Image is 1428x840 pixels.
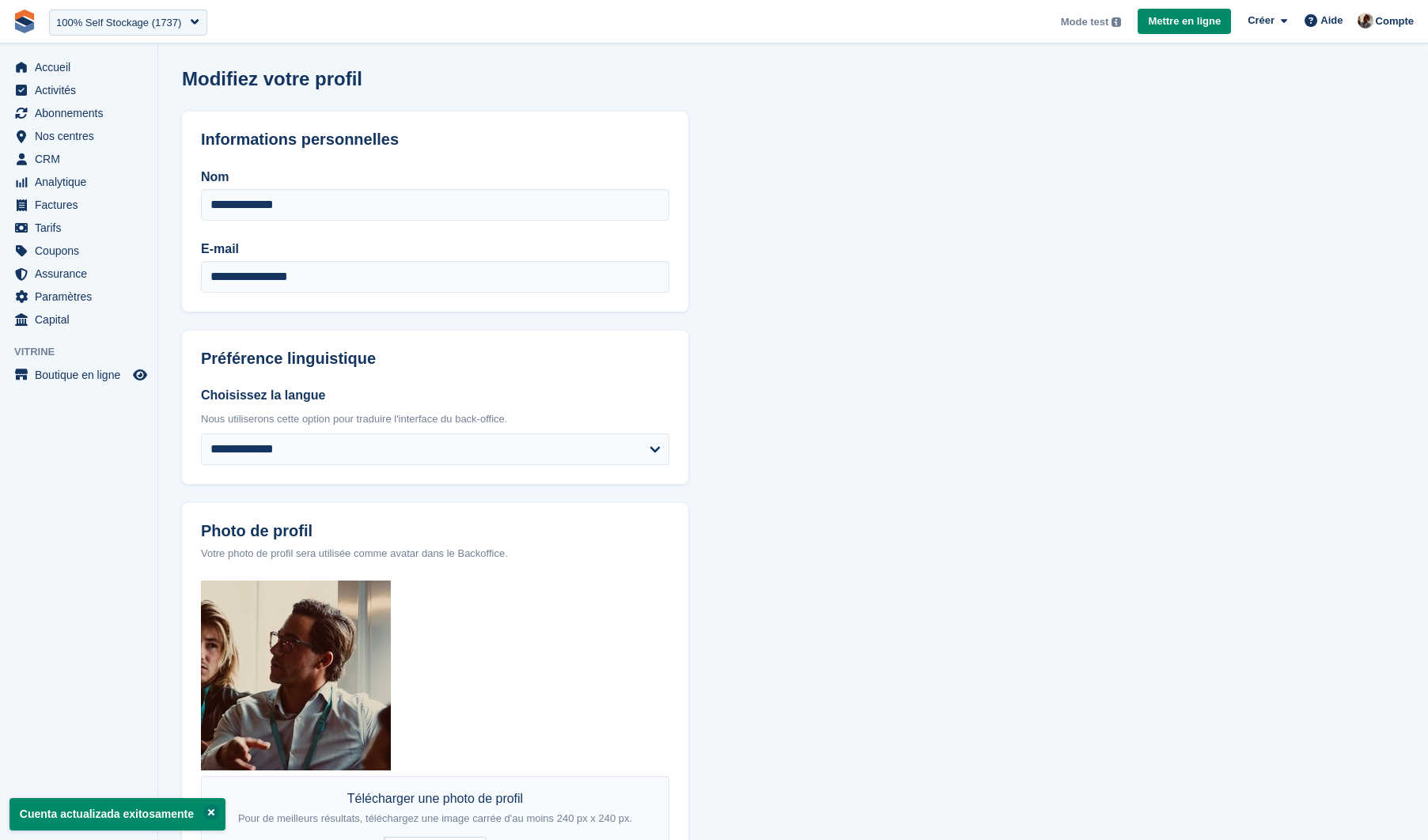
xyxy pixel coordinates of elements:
span: Analytique [35,171,130,193]
div: Votre photo de profil sera utilisée comme avatar dans le Backoffice. [201,546,669,562]
h2: Informations personnelles [201,131,669,149]
div: Télécharger une photo de profil [238,789,632,827]
img: icon-info-grey-7440780725fd019a000dd9b08b2336e03edf1995a4989e88bcd33f0948082b44.svg [1112,17,1121,27]
span: Compte [1376,13,1414,29]
span: Accueil [35,56,130,78]
span: Abonnements [35,102,130,124]
img: BCN%20Startup%20Trip%20-%20IMG_7632.jpg [201,581,391,770]
a: Boutique d'aperçu [131,365,150,384]
label: Choisissez la langue [201,386,669,405]
a: menu [8,148,150,170]
div: 100% Self Stockage (1737) [56,15,181,31]
a: menu [8,79,150,101]
span: Capital [35,308,130,331]
span: Créer [1248,13,1275,28]
span: Mettre en ligne [1148,13,1221,29]
a: menu [8,308,150,331]
h1: Modifiez votre profil [182,68,362,89]
span: CRM [35,148,130,170]
a: menu [8,56,150,78]
img: stora-icon-8386f47178a22dfd0bd8f6a31ec36ba5ce8667c1dd55bd0f319d3a0aa187defe.svg [13,9,36,33]
a: menu [8,194,150,216]
a: menu [8,102,150,124]
label: E-mail [201,240,669,259]
span: Activités [35,79,130,101]
img: Patrick Blanc [1358,13,1373,28]
a: menu [8,240,150,262]
a: menu [8,171,150,193]
a: Mettre en ligne [1138,9,1231,35]
a: menu [8,217,150,239]
span: Coupons [35,240,130,262]
a: menu [8,263,150,285]
a: menu [8,364,150,386]
span: Tarifs [35,217,130,239]
span: Paramètres [35,286,130,308]
label: Nom [201,168,669,187]
span: Aide [1320,13,1343,28]
p: Cuenta actualizada exitosamente [9,798,225,831]
span: Nos centres [35,125,130,147]
a: menu [8,286,150,308]
a: menu [8,125,150,147]
span: Mode test [1061,14,1109,30]
div: Nous utiliserons cette option pour traduire l'interface du back-office. [201,411,669,427]
span: Pour de meilleurs résultats, téléchargez une image carrée d'au moins 240 px x 240 px. [238,812,632,824]
span: Vitrine [14,344,157,360]
h2: Préférence linguistique [201,350,669,368]
span: Boutique en ligne [35,364,130,386]
span: Factures [35,194,130,216]
span: Assurance [35,263,130,285]
label: Photo de profil [201,522,669,540]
